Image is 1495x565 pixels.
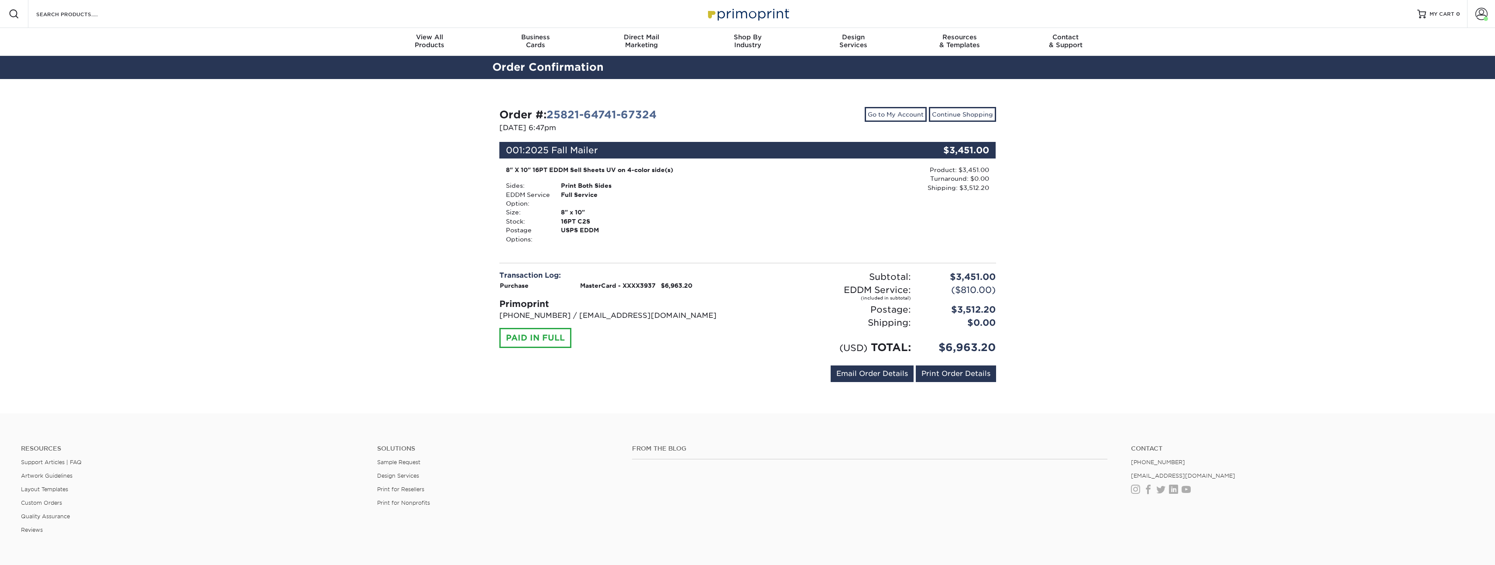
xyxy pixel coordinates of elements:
[499,270,741,281] div: Transaction Log:
[506,165,824,174] div: 8" X 10" 16PT EDDM Sell Sheets UV on 4-color side(s)
[907,28,1013,56] a: Resources& Templates
[499,297,741,310] div: Primoprint
[554,208,665,217] div: 8" x 10"
[377,445,619,452] h4: Solutions
[1013,28,1119,56] a: Contact& Support
[588,33,694,41] span: Direct Mail
[907,33,1013,41] span: Resources
[482,33,588,41] span: Business
[801,33,907,49] div: Services
[871,341,911,354] span: TOTAL:
[500,282,529,289] strong: Purchase
[918,316,1003,329] div: $0.00
[499,142,913,158] div: 001:
[913,142,996,158] div: $3,451.00
[694,33,801,49] div: Industry
[499,190,554,208] div: EDDM Service Option:
[694,28,801,56] a: Shop ByIndustry
[499,208,554,217] div: Size:
[377,486,424,493] a: Print for Resellers
[748,283,918,303] div: EDDM Service:
[21,445,364,452] h4: Resources
[1456,11,1460,17] span: 0
[377,500,430,506] a: Print for Nonprofits
[482,33,588,49] div: Cards
[916,365,996,382] a: Print Order Details
[918,270,1003,283] div: $3,451.00
[748,316,918,329] div: Shipping:
[748,270,918,283] div: Subtotal:
[21,459,82,465] a: Support Articles | FAQ
[830,165,989,192] div: Product: $3,451.00 Turnaround: $0.00 Shipping: $3,512.20
[21,513,70,520] a: Quality Assurance
[21,486,68,493] a: Layout Templates
[831,365,914,382] a: Email Order Details
[907,33,1013,49] div: & Templates
[918,340,1003,355] div: $6,963.20
[929,107,996,122] a: Continue Shopping
[918,283,1003,303] div: ($810.00)
[801,33,907,41] span: Design
[918,303,1003,316] div: $3,512.20
[546,108,656,121] a: 25821-64741-67324
[801,28,907,56] a: DesignServices
[839,342,867,353] small: (USD)
[499,226,554,244] div: Postage Options:
[588,33,694,49] div: Marketing
[748,303,918,316] div: Postage:
[499,217,554,226] div: Stock:
[554,181,665,190] div: Print Both Sides
[754,296,911,300] small: (included in subtotal)
[632,445,1107,452] h4: From the Blog
[704,4,791,23] img: Primoprint
[482,28,588,56] a: BusinessCards
[35,9,120,19] input: SEARCH PRODUCTS.....
[1131,445,1474,452] a: Contact
[554,226,665,244] div: USPS EDDM
[21,500,62,506] a: Custom Orders
[525,145,598,155] span: 2025 Fall Mailer
[1430,10,1454,18] span: MY CART
[588,28,694,56] a: Direct MailMarketing
[499,181,554,190] div: Sides:
[694,33,801,41] span: Shop By
[1131,459,1185,465] a: [PHONE_NUMBER]
[377,33,483,41] span: View All
[499,328,571,348] div: PAID IN FULL
[865,107,927,122] a: Go to My Account
[377,472,419,479] a: Design Services
[499,108,656,121] strong: Order #:
[499,310,741,321] p: [PHONE_NUMBER] / [EMAIL_ADDRESS][DOMAIN_NAME]
[21,472,72,479] a: Artwork Guidelines
[21,527,43,533] a: Reviews
[580,282,656,289] strong: MasterCard - XXXX3937
[554,217,665,226] div: 16PT C2S
[377,459,420,465] a: Sample Request
[499,123,741,133] p: [DATE] 6:47pm
[377,33,483,49] div: Products
[1013,33,1119,49] div: & Support
[554,190,665,208] div: Full Service
[1131,472,1235,479] a: [EMAIL_ADDRESS][DOMAIN_NAME]
[661,282,692,289] strong: $6,963.20
[377,28,483,56] a: View AllProducts
[486,59,1010,76] h2: Order Confirmation
[1013,33,1119,41] span: Contact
